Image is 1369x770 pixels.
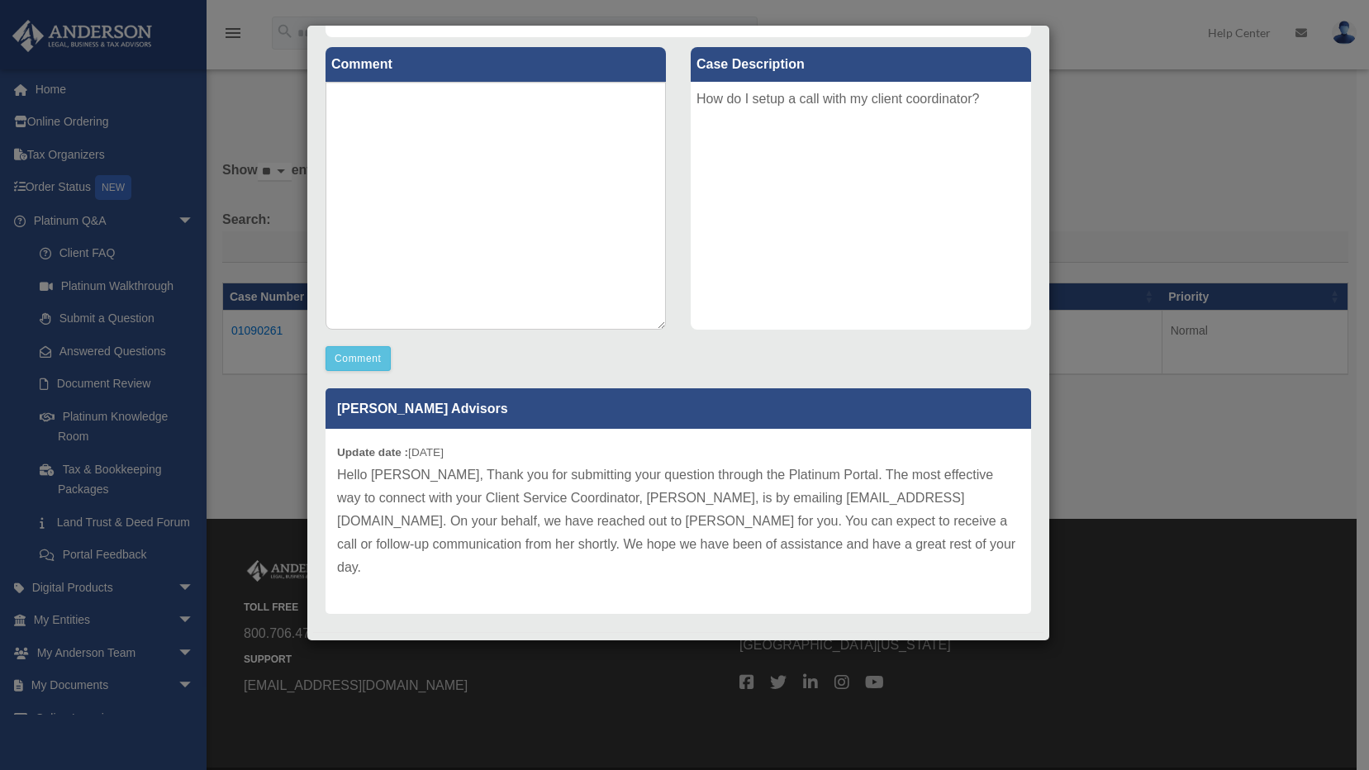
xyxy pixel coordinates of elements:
[337,463,1020,579] p: Hello [PERSON_NAME], Thank you for submitting your question through the Platinum Portal. The most...
[691,82,1031,330] div: How do I setup a call with my client coordinator?
[691,47,1031,82] label: Case Description
[337,446,408,459] b: Update date :
[326,388,1031,429] p: [PERSON_NAME] Advisors
[326,47,666,82] label: Comment
[337,446,444,459] small: [DATE]
[326,346,391,371] button: Comment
